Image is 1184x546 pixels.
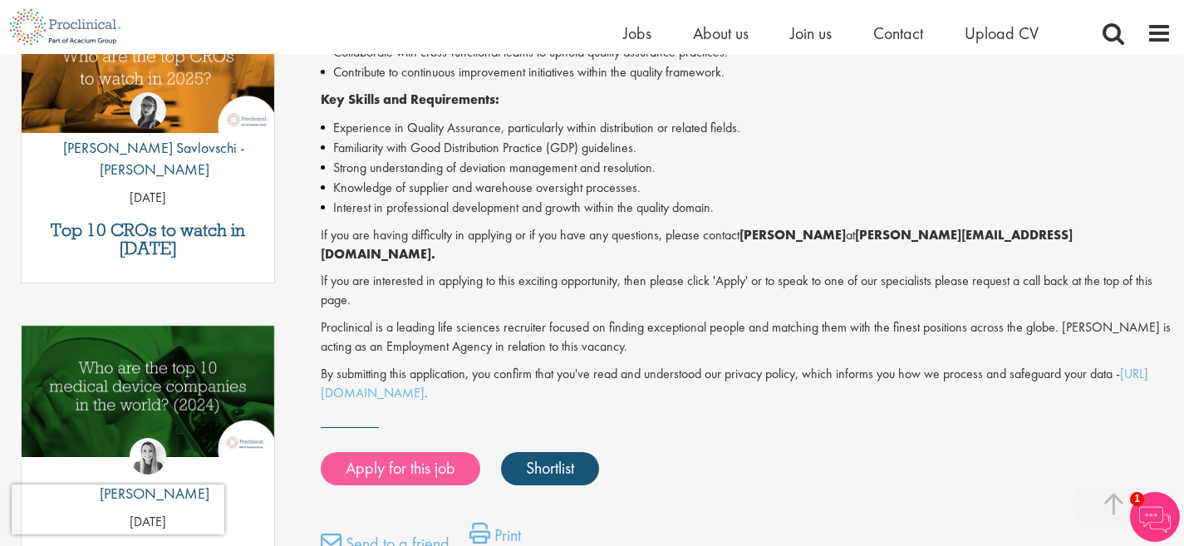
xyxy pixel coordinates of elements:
[22,137,274,180] p: [PERSON_NAME] Savlovschi - [PERSON_NAME]
[321,365,1172,403] p: By submitting this application, you confirm that you've read and understood our privacy policy, w...
[321,318,1172,357] p: Proclinical is a leading life sciences recruiter focused on finding exceptional people and matchi...
[693,22,749,44] a: About us
[1130,492,1144,506] span: 1
[321,452,480,485] a: Apply for this job
[22,2,274,133] img: Top 10 CROs 2025 | Proclinical
[321,198,1172,218] li: Interest in professional development and growth within the quality domain.
[1130,492,1180,542] img: Chatbot
[22,326,274,473] a: Link to a post
[321,365,1148,401] a: [URL][DOMAIN_NAME]
[130,92,166,129] img: Theodora Savlovschi - Wicks
[501,452,599,485] a: Shortlist
[321,91,499,108] strong: Key Skills and Requirements:
[22,92,274,188] a: Theodora Savlovschi - Wicks [PERSON_NAME] Savlovschi - [PERSON_NAME]
[321,158,1172,178] li: Strong understanding of deviation management and resolution.
[22,326,274,457] img: Top 10 Medical Device Companies 2024
[623,22,651,44] a: Jobs
[321,138,1172,158] li: Familiarity with Good Distribution Practice (GDP) guidelines.
[87,483,209,504] p: [PERSON_NAME]
[321,226,1073,263] strong: [PERSON_NAME][EMAIL_ADDRESS][DOMAIN_NAME].
[12,485,224,534] iframe: reCAPTCHA
[321,178,1172,198] li: Knowledge of supplier and warehouse oversight processes.
[965,22,1039,44] a: Upload CV
[873,22,923,44] a: Contact
[87,438,209,513] a: Hannah Burke [PERSON_NAME]
[321,272,1172,310] p: If you are interested in applying to this exciting opportunity, then please click 'Apply' or to s...
[321,118,1172,138] li: Experience in Quality Assurance, particularly within distribution or related fields.
[22,189,274,208] p: [DATE]
[790,22,832,44] a: Join us
[321,62,1172,82] li: Contribute to continuous improvement initiatives within the quality framework.
[321,226,1172,264] p: If you are having difficulty in applying or if you have any questions, please contact at
[739,226,846,243] strong: [PERSON_NAME]
[30,221,266,258] a: Top 10 CROs to watch in [DATE]
[130,438,166,475] img: Hannah Burke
